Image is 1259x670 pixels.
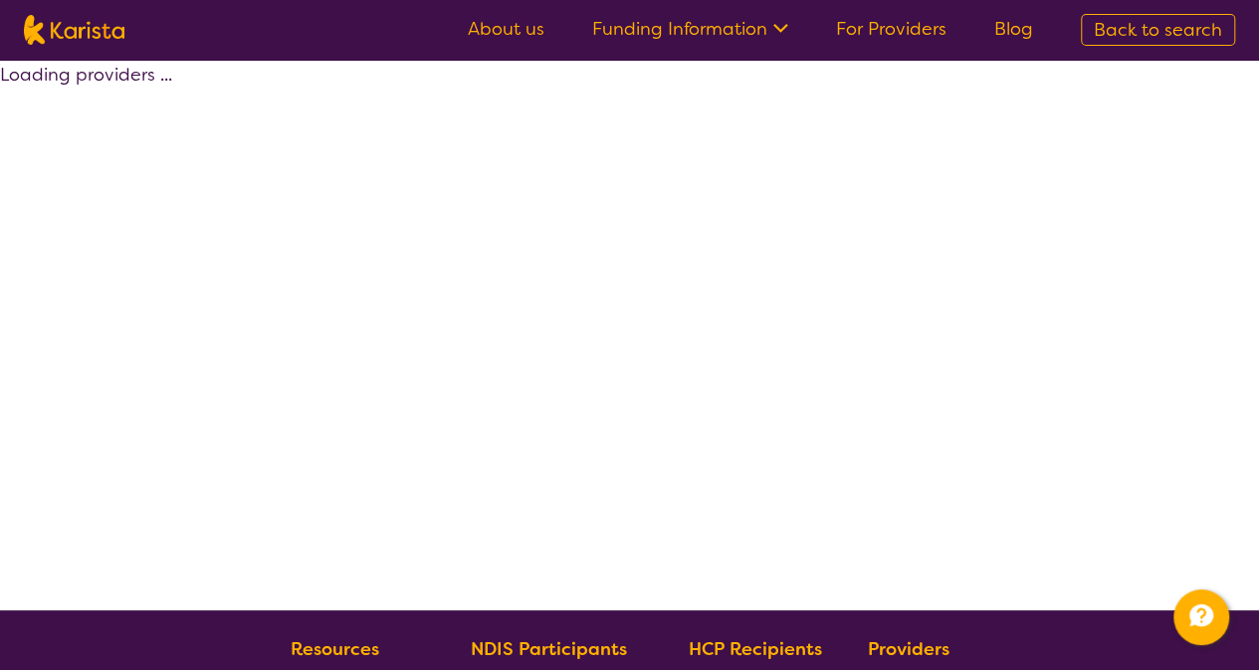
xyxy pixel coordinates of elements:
img: Karista logo [24,15,124,45]
b: Resources [291,637,379,661]
button: Channel Menu [1173,589,1229,645]
a: About us [468,17,544,41]
a: For Providers [836,17,946,41]
a: Back to search [1081,14,1235,46]
a: Funding Information [592,17,788,41]
span: Back to search [1094,18,1222,42]
b: NDIS Participants [471,637,627,661]
b: HCP Recipients [688,637,821,661]
b: Providers [868,637,949,661]
a: Blog [994,17,1033,41]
